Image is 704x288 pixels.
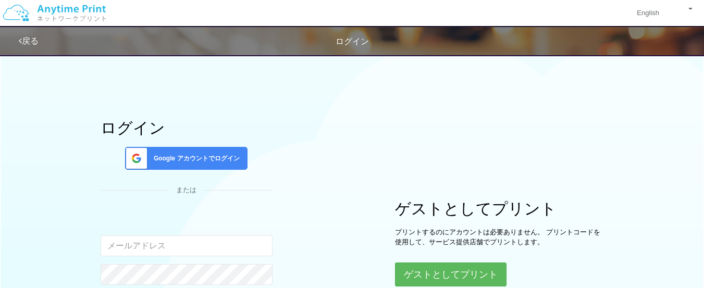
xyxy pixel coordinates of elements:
[395,228,603,247] p: プリントするのにアカウントは必要ありません。 プリントコードを使用して、サービス提供店舗でプリントします。
[101,119,273,136] h1: ログイン
[395,200,603,217] h1: ゲストとしてプリント
[101,235,273,256] input: メールアドレス
[150,154,240,163] span: Google アカウントでログイン
[395,262,507,286] button: ゲストとしてプリント
[336,37,369,46] span: ログイン
[19,36,39,45] a: 戻る
[101,185,273,195] div: または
